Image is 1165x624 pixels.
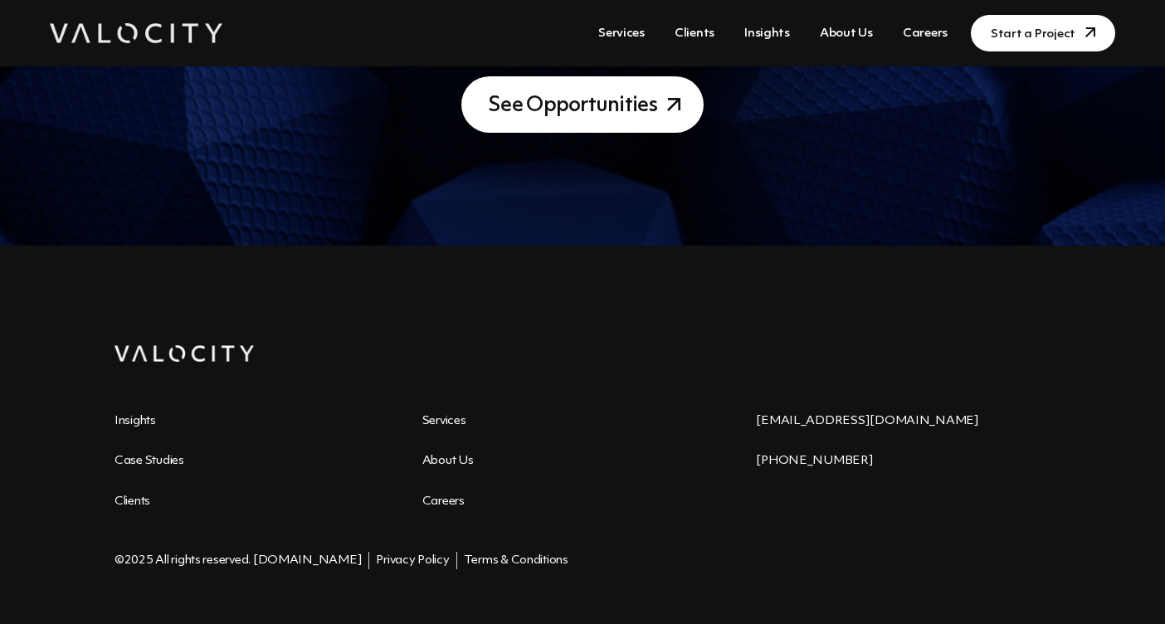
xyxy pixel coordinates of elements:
div: ©2025 All rights reserved. [DOMAIN_NAME] [115,552,362,569]
a: Start a Project [971,15,1115,51]
p: [PHONE_NUMBER] [756,451,1050,472]
a: Clients [668,18,721,49]
a: Careers [422,495,465,508]
a: Privacy Policy [376,554,449,567]
a: Services [592,18,651,49]
a: [EMAIL_ADDRESS][DOMAIN_NAME] [756,415,979,427]
img: Valocity Digital [50,23,222,43]
a: About Us [813,18,880,49]
a: Case Studies [115,455,184,467]
a: Terms & Conditions [464,554,568,567]
a: About Us [422,455,474,467]
a: Careers [896,18,954,49]
a: Services [422,415,466,427]
a: Insights [738,18,797,49]
a: See Opportunities [461,76,704,133]
a: Insights [115,415,156,427]
a: Clients [115,495,150,508]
